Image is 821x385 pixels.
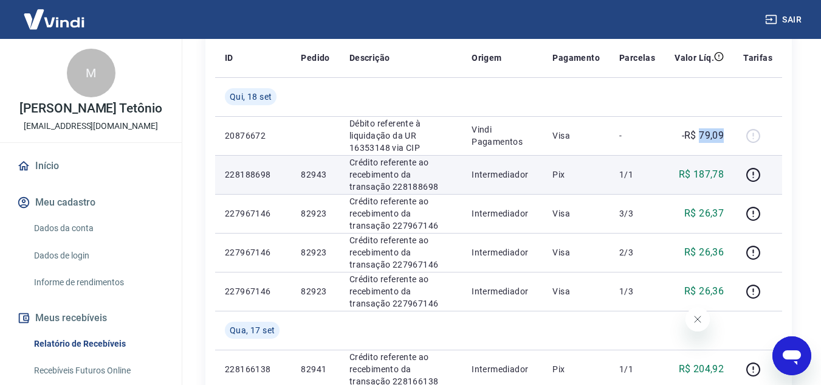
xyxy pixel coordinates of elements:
a: Informe de rendimentos [29,270,167,295]
p: Valor Líq. [675,52,714,64]
p: Pix [552,168,600,181]
p: Intermediador [472,207,533,220]
p: Descrição [349,52,390,64]
p: 82923 [301,285,329,297]
p: R$ 204,92 [679,362,724,376]
p: 1/1 [619,363,655,375]
p: - [619,130,655,142]
p: 82943 [301,168,329,181]
a: Recebíveis Futuros Online [29,358,167,383]
p: R$ 187,78 [679,167,724,182]
img: Vindi [15,1,94,38]
a: Relatório de Recebíveis [29,331,167,356]
iframe: Botão para abrir a janela de mensagens [772,336,811,375]
p: Pix [552,363,600,375]
p: R$ 26,36 [684,284,724,299]
button: Sair [763,9,806,31]
p: Vindi Pagamentos [472,123,533,148]
iframe: Fechar mensagem [685,307,710,331]
p: 228166138 [225,363,281,375]
p: Tarifas [743,52,772,64]
p: 227967146 [225,246,281,258]
p: [EMAIL_ADDRESS][DOMAIN_NAME] [24,120,158,133]
p: R$ 26,36 [684,245,724,260]
p: R$ 26,37 [684,206,724,221]
p: Origem [472,52,501,64]
p: 1/1 [619,168,655,181]
p: 82923 [301,246,329,258]
p: 82941 [301,363,329,375]
p: 82923 [301,207,329,220]
p: Crédito referente ao recebimento da transação 227967146 [349,234,452,271]
a: Início [15,153,167,179]
p: Visa [552,285,600,297]
p: -R$ 79,09 [682,128,724,143]
p: Visa [552,130,600,142]
span: Qui, 18 set [230,91,272,103]
p: Intermediador [472,363,533,375]
p: Débito referente à liquidação da UR 16353148 via CIP [349,117,452,154]
p: Intermediador [472,285,533,297]
p: Pedido [301,52,329,64]
p: Crédito referente ao recebimento da transação 227967146 [349,273,452,310]
span: Qua, 17 set [230,324,275,336]
p: 228188698 [225,168,281,181]
p: 2/3 [619,246,655,258]
a: Dados da conta [29,216,167,241]
p: Crédito referente ao recebimento da transação 228188698 [349,156,452,193]
p: [PERSON_NAME] Tetônio [19,102,162,115]
p: 227967146 [225,207,281,220]
p: 3/3 [619,207,655,220]
span: Olá! Precisa de ajuda? [7,9,102,18]
p: Visa [552,207,600,220]
p: Visa [552,246,600,258]
button: Meus recebíveis [15,305,167,331]
p: 20876672 [225,130,281,142]
p: Pagamento [552,52,600,64]
button: Meu cadastro [15,189,167,216]
p: 227967146 [225,285,281,297]
p: ID [225,52,233,64]
a: Dados de login [29,243,167,268]
p: Intermediador [472,168,533,181]
p: 1/3 [619,285,655,297]
div: M [67,49,115,97]
p: Intermediador [472,246,533,258]
p: Parcelas [619,52,655,64]
p: Crédito referente ao recebimento da transação 227967146 [349,195,452,232]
